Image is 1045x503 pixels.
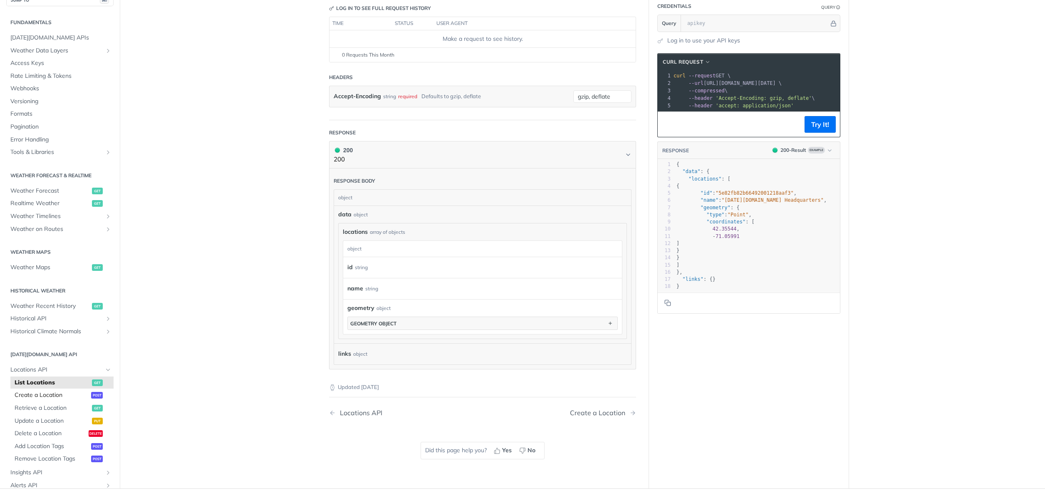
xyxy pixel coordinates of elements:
[10,136,111,144] span: Error Handling
[658,247,671,254] div: 13
[6,19,114,26] h2: Fundamentals
[625,151,631,158] svg: Chevron
[10,34,111,42] span: [DATE][DOMAIN_NAME] APIs
[10,366,103,374] span: Locations API
[347,304,374,312] span: geometry
[6,134,114,146] a: Error Handling
[676,226,740,232] span: ,
[10,199,90,208] span: Realtime Weather
[676,176,731,182] span: : [
[676,205,740,211] span: : {
[6,108,114,120] a: Formats
[105,367,111,373] button: Hide subpages for Locations API
[683,15,829,32] input: apikey
[10,59,111,67] span: Access Keys
[658,204,671,211] div: 7
[92,379,103,386] span: get
[688,88,725,94] span: --compressed
[6,82,114,95] a: Webhooks
[768,146,836,154] button: 200200-ResultExample
[433,17,619,30] th: user agent
[658,254,671,261] div: 14
[343,241,620,257] div: object
[6,287,114,295] h2: Historical Weather
[674,80,782,86] span: [URL][DOMAIN_NAME][DATE] \
[105,328,111,335] button: Show subpages for Historical Climate Normals
[6,325,114,338] a: Historical Climate NormalsShow subpages for Historical Climate Normals
[334,90,381,102] label: Accept-Encoding
[676,269,683,275] span: },
[674,95,815,101] span: \
[676,255,679,260] span: }
[658,102,672,109] div: 5
[92,405,103,411] span: get
[329,383,636,391] p: Updated [DATE]
[716,190,794,196] span: "5e82fb82b66492001218aaf3"
[343,228,368,236] span: locations
[329,74,353,81] div: Headers
[502,446,512,455] span: Yes
[10,123,111,131] span: Pagination
[676,197,827,203] span: : ,
[676,248,679,253] span: }
[15,404,90,412] span: Retrieve a Location
[829,19,838,27] button: Hide
[10,327,103,336] span: Historical Climate Normals
[10,97,111,106] span: Versioning
[527,446,535,455] span: No
[92,188,103,194] span: get
[688,176,721,182] span: "locations"
[10,72,111,80] span: Rate Limiting & Tokens
[398,90,417,102] div: required
[658,72,672,79] div: 1
[6,223,114,235] a: Weather on RoutesShow subpages for Weather on Routes
[688,95,713,101] span: --header
[674,88,728,94] span: \
[329,168,636,369] div: 200 200200
[354,211,368,218] div: object
[836,5,840,10] i: Information
[716,95,812,101] span: 'Accept-Encoding: gzip, deflate'
[658,211,671,218] div: 8
[335,148,340,153] span: 200
[821,4,840,10] div: QueryInformation
[10,315,103,323] span: Historical API
[660,58,714,66] button: cURL Request
[105,213,111,220] button: Show subpages for Weather Timelines
[105,482,111,489] button: Show subpages for Alerts API
[10,302,90,310] span: Weather Recent History
[658,87,672,94] div: 3
[6,185,114,197] a: Weather Forecastget
[10,110,111,118] span: Formats
[6,364,114,376] a: Locations APIHide subpages for Locations API
[334,155,353,164] p: 200
[365,282,378,295] div: string
[392,17,433,30] th: status
[334,146,631,164] button: 200 200200
[658,79,672,87] div: 2
[721,197,824,203] span: "[DATE][DOMAIN_NAME] Headquarters"
[716,103,794,109] span: 'accept: application/json'
[105,225,111,232] button: Show subpages for Weather on Routes
[6,312,114,325] a: Historical APIShow subpages for Historical API
[674,73,686,79] span: curl
[657,2,691,10] div: Credentials
[376,305,391,312] div: object
[658,94,672,102] div: 4
[780,146,806,154] div: 200 - Result
[329,409,461,417] a: Previous Page: Locations API
[10,263,90,272] span: Weather Maps
[658,276,671,283] div: 17
[658,233,671,240] div: 11
[6,95,114,108] a: Versioning
[805,116,836,133] button: Try It!
[676,161,679,167] span: {
[658,218,671,225] div: 9
[570,409,636,417] a: Next Page: Create a Location
[658,183,671,190] div: 4
[728,212,749,218] span: "Point"
[336,409,382,417] div: Locations API
[15,442,89,451] span: Add Location Tags
[6,172,114,179] h2: Weather Forecast & realtime
[688,73,716,79] span: --request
